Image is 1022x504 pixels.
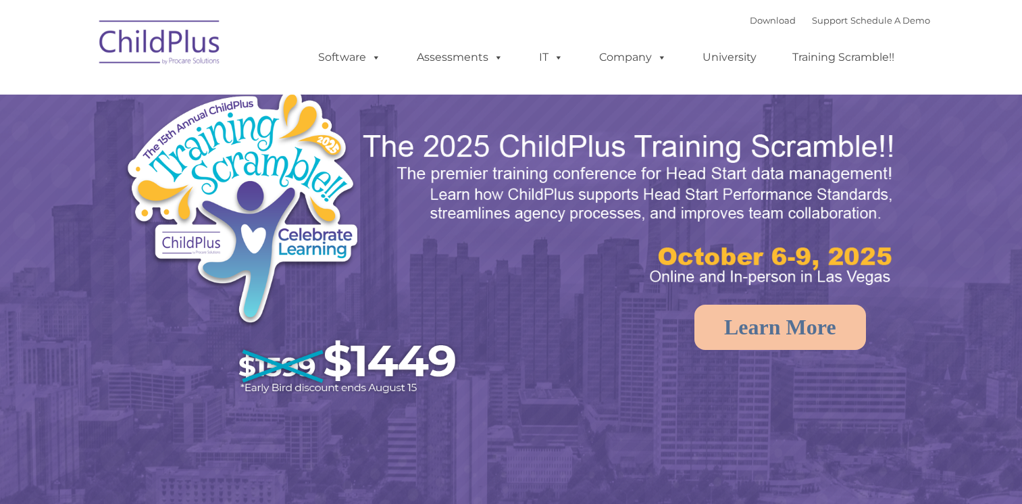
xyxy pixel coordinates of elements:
[779,44,908,71] a: Training Scramble!!
[750,15,930,26] font: |
[526,44,577,71] a: IT
[812,15,848,26] a: Support
[750,15,796,26] a: Download
[403,44,517,71] a: Assessments
[586,44,680,71] a: Company
[694,305,866,350] a: Learn More
[305,44,394,71] a: Software
[689,44,770,71] a: University
[850,15,930,26] a: Schedule A Demo
[93,11,228,78] img: ChildPlus by Procare Solutions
